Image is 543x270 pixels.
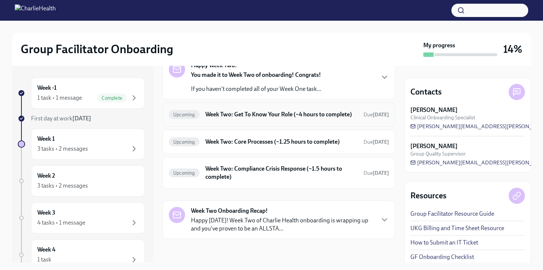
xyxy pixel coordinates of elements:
p: Happy [DATE]! Week Two of Charlie Health onboarding is wrapping up and you've proven to be an ALL... [191,216,374,233]
h6: Week Two: Get To Know Your Role (~4 hours to complete) [205,110,358,119]
a: UpcomingWeek Two: Compliance Crisis Response (~1.5 hours to complete)Due[DATE] [169,163,389,182]
h4: Resources [410,190,447,201]
a: First day at work[DATE] [18,115,145,123]
strong: [PERSON_NAME] [410,106,458,114]
span: Upcoming [169,170,199,176]
h6: Week 4 [37,246,55,254]
h6: Week 1 [37,135,55,143]
a: Week 34 tasks • 1 message [18,202,145,233]
span: September 16th, 2025 09:00 [363,111,389,118]
span: September 16th, 2025 09:00 [363,170,389,177]
div: 1 task [37,256,51,264]
span: Upcoming [169,112,199,117]
strong: [DATE] [72,115,91,122]
span: Group Quality Supervisor [410,150,466,157]
strong: Week Two Onboarding Recap! [191,207,268,215]
h6: Week 2 [37,172,55,180]
div: 3 tasks • 2 messages [37,182,88,190]
strong: You made it to Week Two of onboarding! Congrats! [191,71,321,78]
span: Upcoming [169,139,199,145]
h6: Week Two: Core Processes (~1.25 hours to complete) [205,138,358,146]
span: Due [363,112,389,118]
div: 1 task • 1 message [37,94,82,102]
span: First day at work [31,115,91,122]
h6: Week 3 [37,209,55,217]
strong: [DATE] [373,112,389,118]
span: Complete [97,95,127,101]
img: CharlieHealth [15,4,56,16]
h6: Week -1 [37,84,57,92]
a: UKG Billing and Time Sheet Resource [410,224,504,232]
a: UpcomingWeek Two: Core Processes (~1.25 hours to complete)Due[DATE] [169,136,389,148]
h3: 14% [503,42,522,56]
h4: Contacts [410,86,442,98]
span: September 16th, 2025 09:00 [363,139,389,146]
a: Week 23 tasks • 2 messages [18,165,145,196]
strong: [PERSON_NAME] [410,142,458,150]
a: Week 13 tasks • 2 messages [18,129,145,160]
span: Due [363,139,389,145]
h2: Group Facilitator Onboarding [21,42,173,57]
a: Week -11 task • 1 messageComplete [18,78,145,109]
span: Clinical Onboarding Specialist [410,114,475,121]
a: How to Submit an IT Ticket [410,239,478,247]
a: GF Onboarding Checklist [410,253,474,261]
strong: My progress [423,41,455,49]
a: Group Facilitator Resource Guide [410,210,494,218]
p: If you haven't completed all of your Week One task... [191,85,321,93]
h6: Week Two: Compliance Crisis Response (~1.5 hours to complete) [205,165,358,181]
strong: [DATE] [373,139,389,145]
div: 3 tasks • 2 messages [37,145,88,153]
div: 4 tasks • 1 message [37,219,85,227]
a: UpcomingWeek Two: Get To Know Your Role (~4 hours to complete)Due[DATE] [169,109,389,120]
span: Due [363,170,389,176]
strong: [DATE] [373,170,389,176]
